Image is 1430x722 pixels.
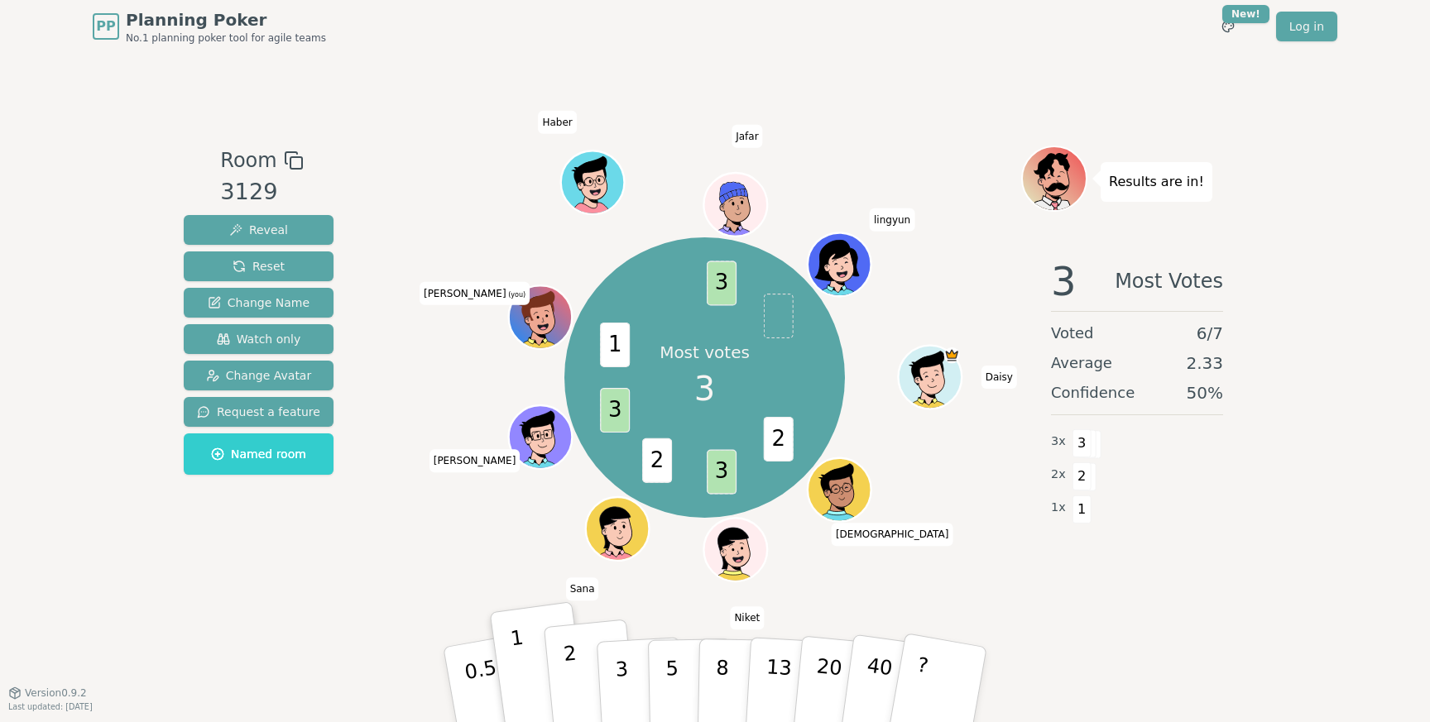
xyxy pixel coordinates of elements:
[600,388,630,433] span: 3
[1186,351,1223,375] span: 2.33
[197,404,320,420] span: Request a feature
[1187,381,1223,404] span: 50 %
[217,331,301,347] span: Watch only
[1213,12,1243,41] button: New!
[220,175,303,209] div: 3129
[220,146,276,175] span: Room
[1051,499,1066,517] span: 1 x
[208,294,310,311] span: Change Name
[1197,322,1223,345] span: 6 / 7
[642,438,672,483] span: 2
[25,686,87,700] span: Version 0.9.2
[506,291,526,299] span: (you)
[1072,429,1092,457] span: 3
[184,324,334,354] button: Watch only
[184,215,334,245] button: Reveal
[538,111,576,134] span: Click to change your name
[1072,495,1092,524] span: 1
[184,433,334,475] button: Named room
[1109,170,1204,194] p: Results are in!
[1115,261,1223,301] span: Most Votes
[1051,322,1094,345] span: Voted
[832,523,953,546] span: Click to change your name
[870,208,914,232] span: Click to change your name
[1072,462,1092,490] span: 2
[763,417,793,461] span: 2
[707,261,737,305] span: 3
[1051,381,1135,404] span: Confidence
[943,347,959,363] span: Daisy is the host
[600,323,630,367] span: 1
[184,288,334,318] button: Change Name
[730,607,764,630] span: Click to change your name
[1051,351,1112,375] span: Average
[981,366,1017,389] span: Click to change your name
[509,626,534,716] p: 1
[229,222,288,238] span: Reveal
[8,702,93,711] span: Last updated: [DATE]
[1051,433,1066,451] span: 3 x
[96,17,115,36] span: PP
[211,446,306,462] span: Named room
[732,125,762,148] span: Click to change your name
[126,8,326,31] span: Planning Poker
[8,686,87,700] button: Version0.9.2
[93,8,326,45] a: PPPlanning PokerNo.1 planning poker tool for agile teams
[184,361,334,390] button: Change Avatar
[1051,466,1066,484] span: 2 x
[420,282,530,305] span: Click to change your name
[707,449,737,494] span: 3
[233,258,285,275] span: Reset
[1222,5,1269,23] div: New!
[1051,261,1077,301] span: 3
[660,341,750,364] p: Most votes
[566,577,599,600] span: Click to change your name
[694,364,715,414] span: 3
[184,397,334,427] button: Request a feature
[206,367,312,384] span: Change Avatar
[429,449,521,472] span: Click to change your name
[1276,12,1337,41] a: Log in
[184,251,334,281] button: Reset
[510,288,569,347] button: Click to change your avatar
[126,31,326,45] span: No.1 planning poker tool for agile teams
